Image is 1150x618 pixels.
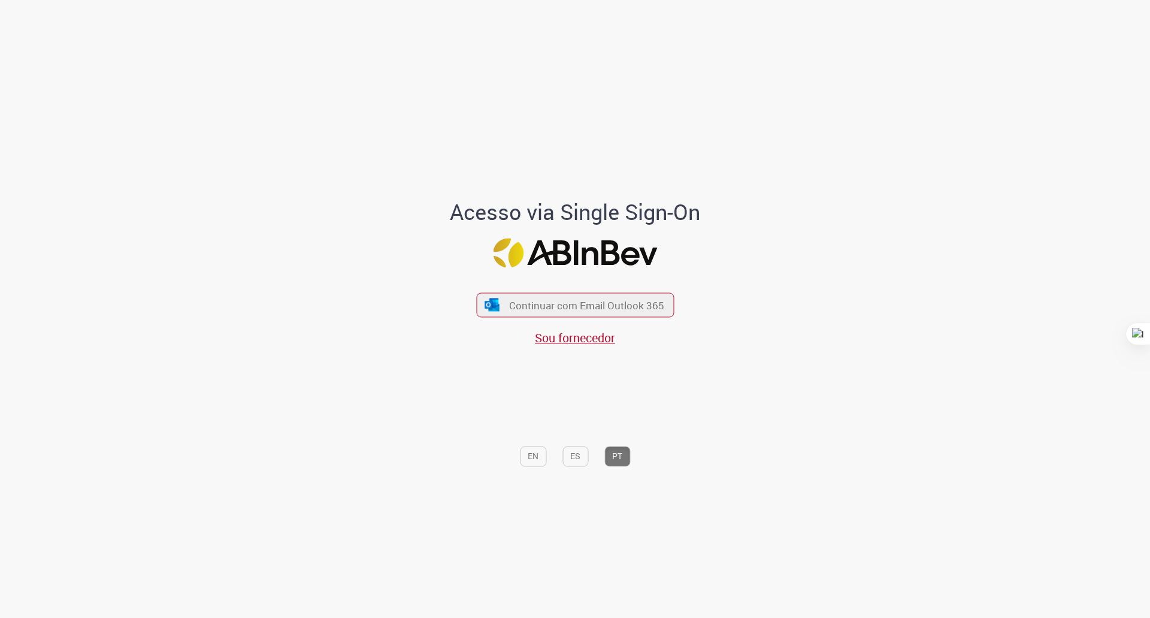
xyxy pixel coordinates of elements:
[409,200,742,224] h1: Acesso via Single Sign-On
[476,293,674,317] button: ícone Azure/Microsoft 360 Continuar com Email Outlook 365
[535,330,615,346] a: Sou fornecedor
[562,446,588,466] button: ES
[484,299,501,311] img: ícone Azure/Microsoft 360
[493,239,657,268] img: Logo ABInBev
[604,446,630,466] button: PT
[509,299,664,312] span: Continuar com Email Outlook 365
[520,446,546,466] button: EN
